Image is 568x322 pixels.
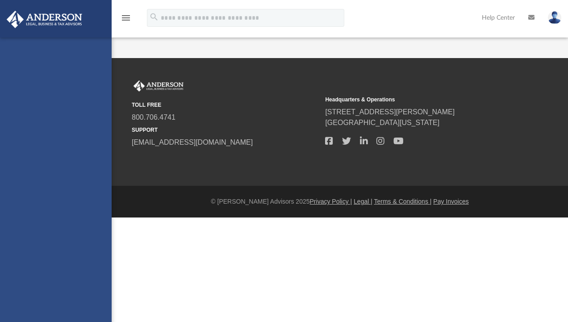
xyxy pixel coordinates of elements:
a: [EMAIL_ADDRESS][DOMAIN_NAME] [132,138,253,146]
a: Legal | [354,198,372,205]
a: Privacy Policy | [310,198,352,205]
a: Pay Invoices [433,198,468,205]
div: © [PERSON_NAME] Advisors 2025 [112,197,568,206]
a: menu [121,17,131,23]
a: Terms & Conditions | [374,198,432,205]
a: 800.706.4741 [132,113,175,121]
img: User Pic [548,11,561,24]
img: Anderson Advisors Platinum Portal [4,11,85,28]
a: [GEOGRAPHIC_DATA][US_STATE] [325,119,439,126]
small: TOLL FREE [132,101,319,109]
i: search [149,12,159,22]
small: SUPPORT [132,126,319,134]
i: menu [121,13,131,23]
small: Headquarters & Operations [325,96,512,104]
a: [STREET_ADDRESS][PERSON_NAME] [325,108,455,116]
img: Anderson Advisors Platinum Portal [132,80,185,92]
